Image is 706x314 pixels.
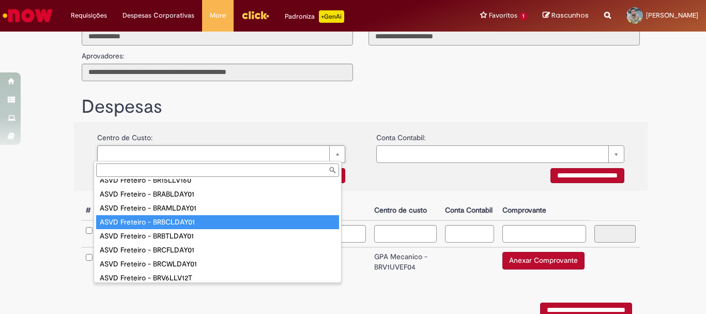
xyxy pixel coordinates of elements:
[96,271,339,285] div: ASVD Freteiro - BRV6LLV12T
[96,257,339,271] div: ASVD Freteiro - BRCWLDAY01
[96,201,339,215] div: ASVD Freteiro - BRAMLDAY01
[96,215,339,229] div: ASVD Freteiro - BRBCLDAY01
[96,229,339,243] div: ASVD Freteiro - BRBTLDAY01
[96,243,339,257] div: ASVD Freteiro - BRCFLDAY01
[96,173,339,187] div: ASVD Freteiro - BR15LLV160
[96,187,339,201] div: ASVD Freteiro - BRABLDAY01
